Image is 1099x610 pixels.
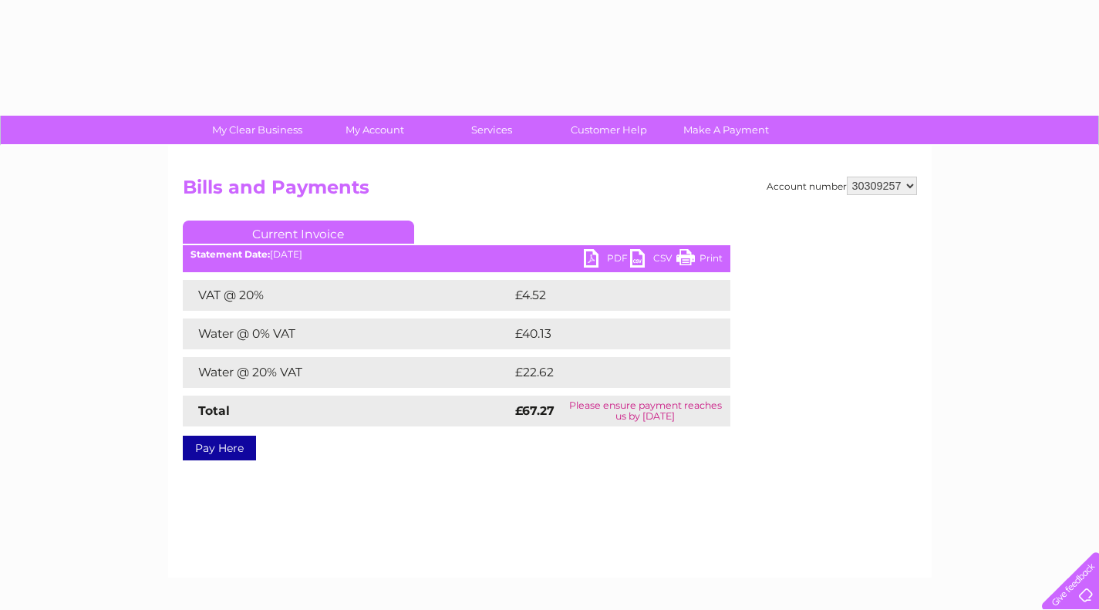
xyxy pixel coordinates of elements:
[183,221,414,244] a: Current Invoice
[545,116,673,144] a: Customer Help
[767,177,917,195] div: Account number
[561,396,730,426] td: Please ensure payment reaches us by [DATE]
[183,357,511,388] td: Water @ 20% VAT
[190,248,270,260] b: Statement Date:
[515,403,555,418] strong: £67.27
[311,116,438,144] a: My Account
[584,249,630,271] a: PDF
[511,357,699,388] td: £22.62
[676,249,723,271] a: Print
[183,280,511,311] td: VAT @ 20%
[183,177,917,206] h2: Bills and Payments
[183,249,730,260] div: [DATE]
[183,318,511,349] td: Water @ 0% VAT
[428,116,555,144] a: Services
[194,116,321,144] a: My Clear Business
[198,403,230,418] strong: Total
[630,249,676,271] a: CSV
[511,280,694,311] td: £4.52
[183,436,256,460] a: Pay Here
[511,318,698,349] td: £40.13
[662,116,790,144] a: Make A Payment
